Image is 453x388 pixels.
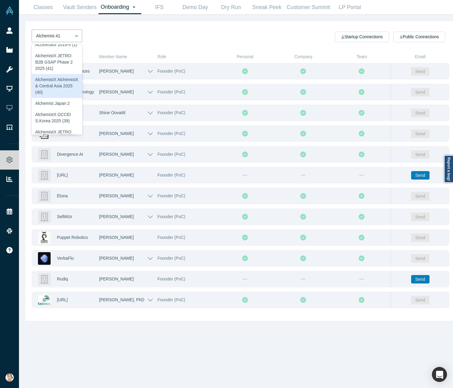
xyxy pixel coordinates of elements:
a: [PERSON_NAME] [99,152,134,157]
a: [PERSON_NAME] [99,193,134,198]
div: Role [158,51,216,63]
img: VerbaFlo's Logo [38,252,51,265]
div: AlchemistX JETRO B2B GSAP Phase 1 2025 (38) [32,127,82,150]
div: Founder (PoC) [158,271,216,287]
div: Founder (PoC) [158,84,216,100]
button: [PERSON_NAME] [99,84,158,100]
div: AlchemistX GCCEI S.Korea 2025 (39) [32,109,82,127]
a: Dry Run [213,0,249,14]
a: Customer Summit [285,0,332,14]
a: VerbaFlo [57,256,74,261]
a: [PERSON_NAME] [99,173,134,177]
div: Member Name [99,51,158,63]
a: Shine Oovattil [99,110,125,115]
a: Onboarding [98,0,141,14]
div: Founder (PoC) [158,167,216,183]
div: Company [274,51,333,63]
a: Demo Day [177,0,213,14]
a: LP Portal [332,0,368,14]
img: Puppet Robotics's Logo [38,231,51,244]
div: AlchemistX AlchemistX & Central Asia 2025 (40) [32,74,82,98]
a: [URL] [57,173,68,177]
div: Founder (PoC) [158,146,216,163]
a: [PERSON_NAME] [99,89,134,94]
button: [PERSON_NAME] [99,63,158,80]
img: Lagrangian.ai's Logo [38,169,51,182]
div: Personal [216,51,274,63]
button: [PERSON_NAME] [99,146,158,163]
div: Founder (PoC) [158,188,216,204]
div: Founder (PoC) [158,250,216,267]
a: Report a bug! [444,155,453,183]
a: Sneak Peek [249,0,285,14]
div: Founder (PoC) [158,125,216,142]
a: [PERSON_NAME] [99,256,134,261]
a: [PERSON_NAME] [99,131,134,136]
a: [PERSON_NAME] [99,277,134,281]
img: Divergence AI's Logo [38,148,51,161]
img: SellWizr's Logo [38,211,51,223]
img: Rudiq's Logo [38,273,51,286]
a: [PERSON_NAME] [99,69,134,74]
button: Startup Connections [335,32,389,42]
button: Send [411,275,430,283]
a: [PERSON_NAME], PhD [99,297,144,302]
div: Alchemist Japan 2 [32,98,82,109]
div: Founder (PoC) [158,105,216,121]
a: Eluna [57,193,68,198]
button: [PERSON_NAME], PhD [99,292,158,308]
button: Shine Oovattil [99,105,158,121]
a: Classes [25,0,61,14]
button: [PERSON_NAME] [99,208,158,225]
img: Eluna's Logo [38,190,51,202]
a: Vault Senders [61,0,98,14]
button: [PERSON_NAME] [99,188,158,204]
button: [PERSON_NAME] [99,250,158,267]
div: Email [391,51,449,63]
a: Puppet Robotics [57,235,88,240]
div: Founder (PoC) [158,229,216,246]
a: [PERSON_NAME] [99,214,134,219]
img: Natasha Lowery's Account [5,373,14,382]
a: Divergence AI [57,152,83,157]
a: Rudiq [57,277,68,281]
div: Founder (PoC) [158,63,216,80]
a: IFS [141,0,177,14]
img: Alchemist Vault Logo [5,6,14,15]
img: Talawa.ai's Logo [38,294,51,306]
button: Public Connections [393,32,445,42]
div: Founder (PoC) [158,208,216,225]
a: SellWizr [57,214,72,219]
a: [URL] [57,297,68,302]
div: Team [333,51,391,63]
div: AlchemistX JETRO B2B GSAP Phase 2 2025 (41) [32,50,82,74]
button: [PERSON_NAME] [99,125,158,142]
a: [PERSON_NAME] [99,235,134,240]
div: Founder (PoC) [158,292,216,308]
button: Send [411,171,430,180]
